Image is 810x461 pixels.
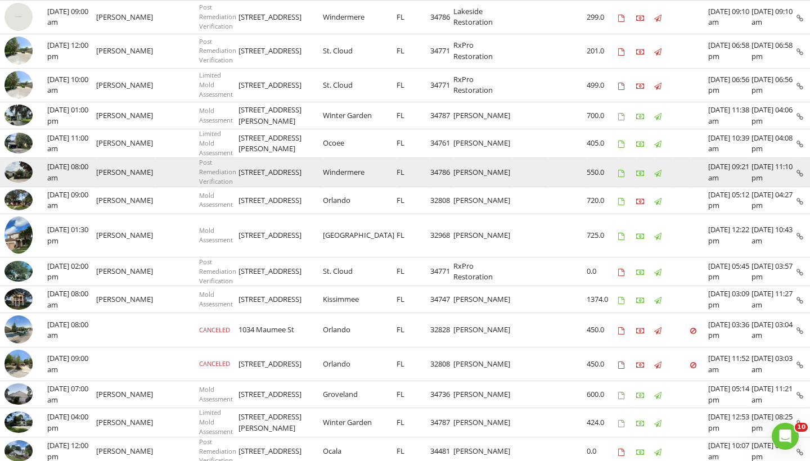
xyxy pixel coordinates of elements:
[238,34,323,69] td: [STREET_ADDRESS]
[430,257,453,286] td: 34771
[708,286,751,313] td: [DATE] 03:09 pm
[47,34,96,69] td: [DATE] 12:00 pm
[708,187,751,214] td: [DATE] 05:12 pm
[96,68,155,102] td: [PERSON_NAME]
[397,187,430,214] td: FL
[430,129,453,158] td: 34761
[4,71,33,99] img: streetview
[96,129,155,158] td: [PERSON_NAME]
[4,3,33,31] img: streetview
[199,158,236,186] span: Post Remediation Verification
[199,106,233,124] span: Mold Assessment
[397,408,430,437] td: FL
[751,187,796,214] td: [DATE] 04:27 pm
[430,408,453,437] td: 34787
[47,313,96,347] td: [DATE] 08:00 am
[453,313,512,347] td: [PERSON_NAME]
[430,158,453,187] td: 34786
[323,313,397,347] td: Orlando
[238,214,323,257] td: [STREET_ADDRESS]
[47,286,96,313] td: [DATE] 08:00 am
[708,34,751,69] td: [DATE] 06:58 pm
[47,408,96,437] td: [DATE] 04:00 pm
[453,158,512,187] td: [PERSON_NAME]
[397,158,430,187] td: FL
[708,68,751,102] td: [DATE] 06:56 pm
[453,286,512,313] td: [PERSON_NAME]
[199,326,230,334] span: CANCELED
[238,408,323,437] td: [STREET_ADDRESS][PERSON_NAME]
[323,34,397,69] td: St. Cloud
[708,158,751,187] td: [DATE] 09:21 am
[323,102,397,129] td: Winter Garden
[708,214,751,257] td: [DATE] 12:22 pm
[772,423,799,450] iframe: Intercom live chat
[96,257,155,286] td: [PERSON_NAME]
[453,68,512,102] td: RxPro Restoration
[323,129,397,158] td: Ocoee
[430,214,453,257] td: 32968
[708,381,751,408] td: [DATE] 05:14 pm
[238,102,323,129] td: [STREET_ADDRESS][PERSON_NAME]
[199,359,230,368] span: CANCELED
[708,102,751,129] td: [DATE] 11:38 am
[47,187,96,214] td: [DATE] 09:00 am
[4,105,33,126] img: 9357675%2Fcover_photos%2FUSQ1OIrmEKjwiIQLnjB4%2Fsmall.jpg
[323,214,397,257] td: [GEOGRAPHIC_DATA]
[47,381,96,408] td: [DATE] 07:00 am
[453,347,512,381] td: [PERSON_NAME]
[587,34,618,69] td: 201.0
[453,129,512,158] td: [PERSON_NAME]
[751,102,796,129] td: [DATE] 04:06 pm
[453,187,512,214] td: [PERSON_NAME]
[96,158,155,187] td: [PERSON_NAME]
[453,214,512,257] td: [PERSON_NAME]
[430,102,453,129] td: 34787
[751,286,796,313] td: [DATE] 11:27 am
[323,381,397,408] td: Groveland
[238,381,323,408] td: [STREET_ADDRESS]
[199,71,233,98] span: Limited Mold Assessment
[323,187,397,214] td: Orlando
[96,408,155,437] td: [PERSON_NAME]
[96,34,155,69] td: [PERSON_NAME]
[587,102,618,129] td: 700.0
[47,129,96,158] td: [DATE] 11:00 am
[587,187,618,214] td: 720.0
[751,347,796,381] td: [DATE] 03:03 am
[751,68,796,102] td: [DATE] 06:56 pm
[587,129,618,158] td: 405.0
[453,257,512,286] td: RxPro Restoration
[430,313,453,347] td: 32828
[397,68,430,102] td: FL
[238,68,323,102] td: [STREET_ADDRESS]
[751,381,796,408] td: [DATE] 11:21 am
[587,214,618,257] td: 725.0
[430,381,453,408] td: 34736
[96,214,155,257] td: [PERSON_NAME]
[323,408,397,437] td: Winter Garden
[397,129,430,158] td: FL
[199,191,233,209] span: Mold Assessment
[199,129,233,157] span: Limited Mold Assessment
[751,313,796,347] td: [DATE] 03:04 am
[397,34,430,69] td: FL
[238,187,323,214] td: [STREET_ADDRESS]
[199,3,236,30] span: Post Remediation Verification
[96,286,155,313] td: [PERSON_NAME]
[238,286,323,313] td: [STREET_ADDRESS]
[587,68,618,102] td: 499.0
[47,158,96,187] td: [DATE] 08:00 am
[795,423,808,432] span: 10
[238,257,323,286] td: [STREET_ADDRESS]
[238,158,323,187] td: [STREET_ADDRESS]
[587,158,618,187] td: 550.0
[751,257,796,286] td: [DATE] 03:57 pm
[751,129,796,158] td: [DATE] 04:08 pm
[323,257,397,286] td: St. Cloud
[96,381,155,408] td: [PERSON_NAME]
[199,37,236,65] span: Post Remediation Verification
[587,257,618,286] td: 0.0
[4,412,33,433] img: 9281915%2Fcover_photos%2Fu1Xyv59wxGw7imgMLU99%2Fsmall.jpg
[397,313,430,347] td: FL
